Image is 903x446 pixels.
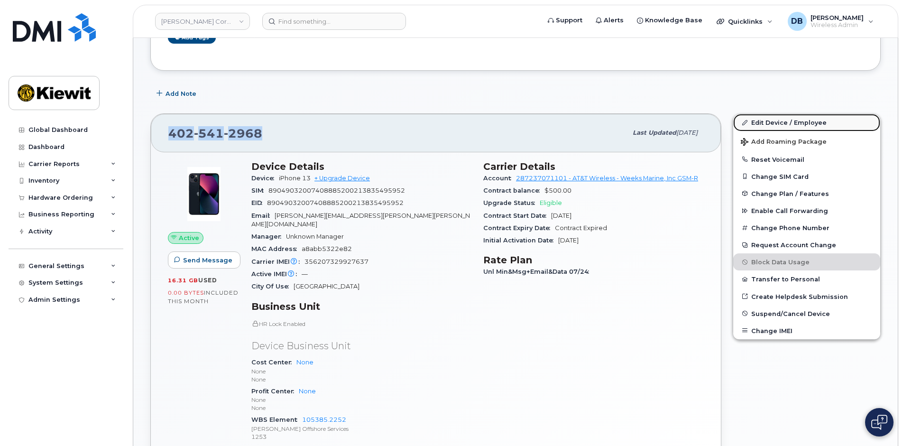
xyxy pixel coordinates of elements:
[294,283,359,290] span: [GEOGRAPHIC_DATA]
[733,288,880,305] a: Create Helpdesk Submission
[286,233,344,240] span: Unknown Manager
[733,270,880,288] button: Transfer to Personal
[751,190,829,197] span: Change Plan / Features
[733,305,880,322] button: Suspend/Cancel Device
[198,277,217,284] span: used
[251,161,472,172] h3: Device Details
[302,270,308,278] span: —
[483,161,704,172] h3: Carrier Details
[551,212,571,219] span: [DATE]
[811,21,864,29] span: Wireless Admin
[251,339,472,353] p: Device Business Unit
[262,13,406,30] input: Find something...
[516,175,698,182] a: 287237071101 - AT&T Wireless - Weeks Marine, Inc GSM-R
[751,207,828,214] span: Enable Call Forwarding
[150,85,204,102] button: Add Note
[733,219,880,236] button: Change Phone Number
[741,138,827,147] span: Add Roaming Package
[589,11,630,30] a: Alerts
[296,359,313,366] a: None
[168,126,262,140] span: 402
[676,129,698,136] span: [DATE]
[251,425,472,433] p: [PERSON_NAME] Offshore Services
[314,175,370,182] a: + Upgrade Device
[268,187,405,194] span: 89049032007408885200213835495952
[540,199,562,206] span: Eligible
[251,301,472,312] h3: Business Unit
[224,126,262,140] span: 2968
[251,212,470,228] span: [PERSON_NAME][EMAIL_ADDRESS][PERSON_NAME][PERSON_NAME][DOMAIN_NAME]
[483,187,544,194] span: Contract balance
[183,256,232,265] span: Send Message
[558,237,579,244] span: [DATE]
[630,11,709,30] a: Knowledge Base
[483,237,558,244] span: Initial Activation Date
[179,233,199,242] span: Active
[733,131,880,151] button: Add Roaming Package
[279,175,311,182] span: iPhone 13
[633,129,676,136] span: Last updated
[251,283,294,290] span: City Of Use
[168,277,198,284] span: 16.31 GB
[541,11,589,30] a: Support
[194,126,224,140] span: 541
[155,13,250,30] a: Kiewit Corporation
[483,224,555,232] span: Contract Expiry Date
[751,310,830,317] span: Suspend/Cancel Device
[728,18,763,25] span: Quicklinks
[251,416,302,423] span: WBS Element
[302,416,346,423] a: 105385.2252
[251,404,472,412] p: None
[251,175,279,182] span: Device
[251,375,472,383] p: None
[251,199,267,206] span: EID
[483,199,540,206] span: Upgrade Status
[781,12,880,31] div: Daniel Buffington
[483,254,704,266] h3: Rate Plan
[251,258,304,265] span: Carrier IMEI
[645,16,702,25] span: Knowledge Base
[251,212,275,219] span: Email
[251,388,299,395] span: Profit Center
[304,258,369,265] span: 356207329927637
[733,185,880,202] button: Change Plan / Features
[251,396,472,404] p: None
[733,322,880,339] button: Change IMEI
[733,202,880,219] button: Enable Call Forwarding
[604,16,624,25] span: Alerts
[251,320,472,328] p: HR Lock Enabled
[871,415,887,430] img: Open chat
[811,14,864,21] span: [PERSON_NAME]
[733,253,880,270] button: Block Data Usage
[483,212,551,219] span: Contract Start Date
[556,16,582,25] span: Support
[733,114,880,131] a: Edit Device / Employee
[302,245,352,252] span: a8abb5322e82
[483,175,516,182] span: Account
[168,251,240,269] button: Send Message
[733,168,880,185] button: Change SIM Card
[251,367,472,375] p: None
[175,166,232,223] img: image20231002-3703462-1ig824h.jpeg
[733,236,880,253] button: Request Account Change
[251,233,286,240] span: Manager
[555,224,607,232] span: Contract Expired
[251,187,268,194] span: SIM
[791,16,803,27] span: DB
[299,388,316,395] a: None
[251,433,472,441] p: 1253
[544,187,571,194] span: $500.00
[251,245,302,252] span: MAC Address
[710,12,779,31] div: Quicklinks
[733,151,880,168] button: Reset Voicemail
[483,268,594,275] span: Unl Min&Msg+Email&Data 07/24
[168,289,239,305] span: included this month
[166,89,196,98] span: Add Note
[168,289,204,296] span: 0.00 Bytes
[251,359,296,366] span: Cost Center
[251,270,302,278] span: Active IMEI
[267,199,404,206] span: 89049032007408885200213835495952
